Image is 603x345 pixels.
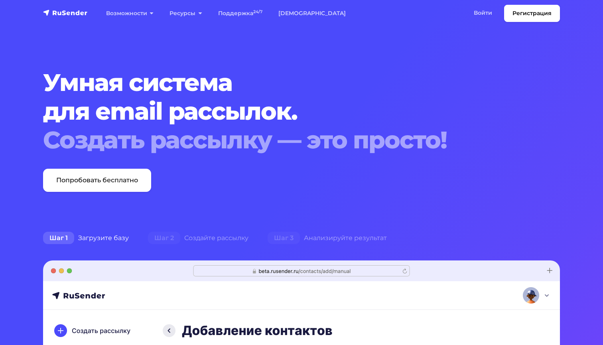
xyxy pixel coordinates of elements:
[138,230,258,246] div: Создайте рассылку
[43,232,74,244] span: Шаг 1
[466,5,500,21] a: Войти
[162,5,210,22] a: Ресурсы
[43,68,516,154] h1: Умная система для email рассылок.
[210,5,270,22] a: Поддержка24/7
[43,9,88,17] img: RuSender
[33,230,138,246] div: Загрузите базу
[268,232,300,244] span: Шаг 3
[270,5,354,22] a: [DEMOGRAPHIC_DATA]
[98,5,162,22] a: Возможности
[43,169,151,192] a: Попробовать бесплатно
[504,5,560,22] a: Регистрация
[253,9,262,14] sup: 24/7
[148,232,180,244] span: Шаг 2
[43,126,516,154] div: Создать рассылку — это просто!
[258,230,396,246] div: Анализируйте результат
